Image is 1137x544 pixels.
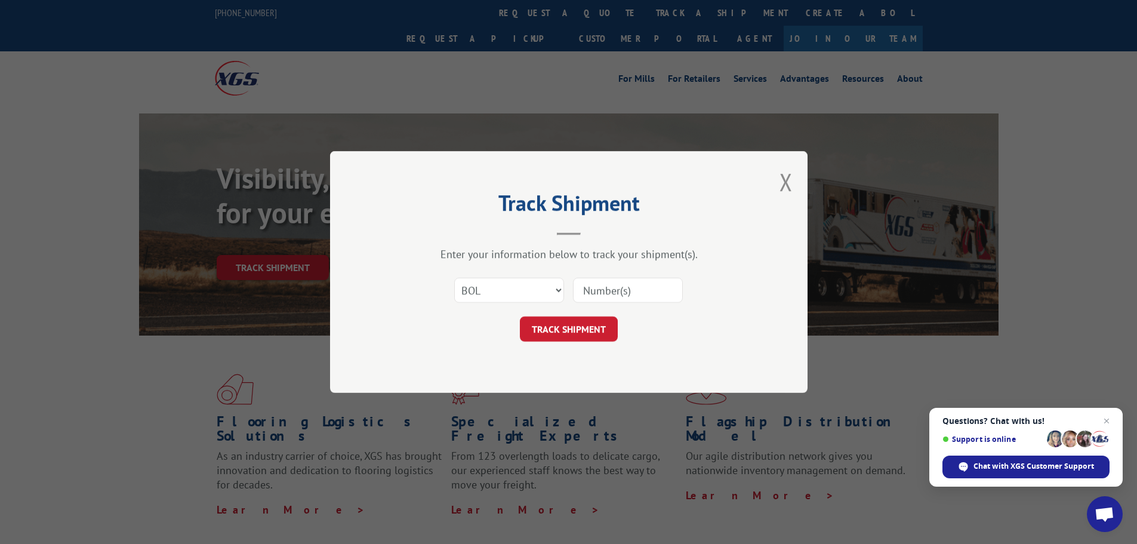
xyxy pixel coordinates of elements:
div: Chat with XGS Customer Support [942,456,1110,478]
button: TRACK SHIPMENT [520,316,618,342]
span: Questions? Chat with us! [942,416,1110,426]
div: Enter your information below to track your shipment(s). [390,247,748,261]
h2: Track Shipment [390,195,748,217]
button: Close modal [779,166,793,198]
span: Chat with XGS Customer Support [973,461,1094,472]
input: Number(s) [573,278,683,303]
span: Close chat [1099,414,1114,428]
div: Open chat [1087,496,1123,532]
span: Support is online [942,435,1043,444]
